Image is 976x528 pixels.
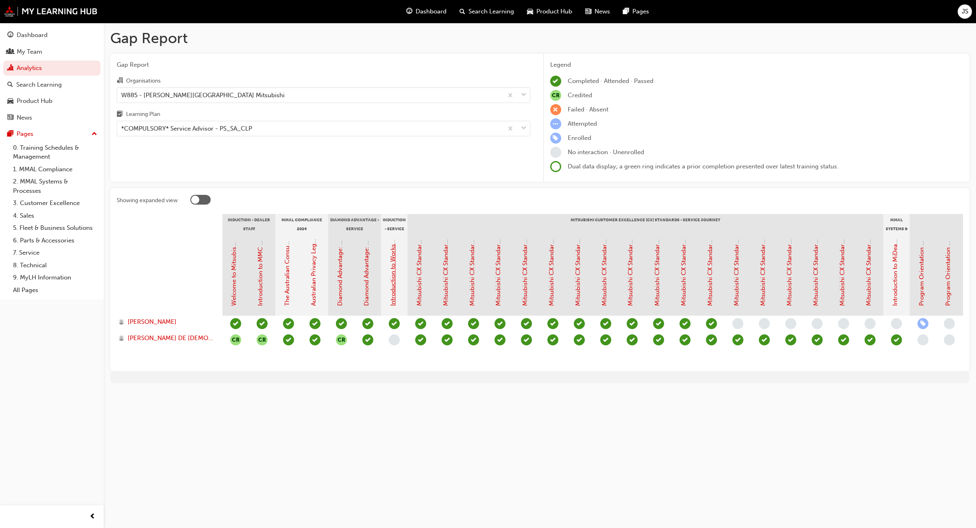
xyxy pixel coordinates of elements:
[468,7,514,16] span: Search Learning
[521,90,527,100] span: down-icon
[527,7,533,17] span: car-icon
[118,334,215,343] a: [PERSON_NAME] DE [DEMOGRAPHIC_DATA]
[785,318,796,329] span: learningRecordVerb_NONE-icon
[521,318,532,329] span: learningRecordVerb_PASS-icon
[10,259,100,272] a: 8. Technical
[3,28,100,43] a: Dashboard
[495,318,505,329] span: learningRecordVerb_PASS-icon
[547,334,558,345] span: learningRecordVerb_PASS-icon
[568,148,644,156] span: No interaction · Unenrolled
[468,334,479,345] span: learningRecordVerb_PASS-icon
[838,318,849,329] span: learningRecordVerb_NONE-icon
[4,6,98,17] img: mmal
[495,334,505,345] span: learningRecordVerb_PASS-icon
[550,147,561,158] span: learningRecordVerb_NONE-icon
[257,334,268,345] button: null-icon
[865,334,876,345] span: learningRecordVerb_PASS-icon
[617,3,656,20] a: pages-iconPages
[521,3,579,20] a: car-iconProduct Hub
[17,31,48,40] div: Dashboard
[275,214,328,234] div: MMAL Compliance 2024
[415,334,426,345] span: learningRecordVerb_PASS-icon
[568,134,591,142] span: Enrolled
[574,318,585,329] span: learningRecordVerb_PASS-icon
[17,113,32,122] div: News
[7,131,13,138] span: pages-icon
[126,77,161,85] div: Organisations
[460,7,465,17] span: search-icon
[16,80,62,89] div: Search Learning
[568,106,608,113] span: Failed · Absent
[10,175,100,197] a: 2. MMAL Systems & Processes
[110,29,969,47] h1: Gap Report
[336,205,344,306] a: Diamond Advantage: Fundamentals
[568,77,654,85] span: Completed · Attended · Passed
[891,221,899,306] a: Introduction to MiDealerAssist
[568,92,592,99] span: Credited
[309,318,320,329] span: learningRecordVerb_PASS-icon
[3,44,100,59] a: My Team
[118,317,215,327] a: [PERSON_NAME]
[3,77,100,92] a: Search Learning
[10,247,100,259] a: 7. Service
[521,123,527,134] span: down-icon
[706,334,717,345] span: learningRecordVerb_PASS-icon
[944,318,955,329] span: learningRecordVerb_NONE-icon
[838,334,849,345] span: learningRecordVerb_PASS-icon
[623,7,629,17] span: pages-icon
[585,7,591,17] span: news-icon
[7,98,13,105] span: car-icon
[653,334,664,345] span: learningRecordVerb_PASS-icon
[550,90,561,101] span: null-icon
[362,334,373,345] span: learningRecordVerb_PASS-icon
[257,318,268,329] span: learningRecordVerb_PASS-icon
[415,318,426,329] span: learningRecordVerb_PASS-icon
[680,334,691,345] span: learningRecordVerb_PASS-icon
[600,334,611,345] span: learningRecordVerb_PASS-icon
[10,222,100,234] a: 5. Fleet & Business Solutions
[568,163,839,170] span: Dual data display; a green ring indicates a prior completion presented over latest training status.
[389,318,400,329] span: learningRecordVerb_PASS-icon
[600,318,611,329] span: learningRecordVerb_PASS-icon
[10,234,100,247] a: 6. Parts & Accessories
[550,133,561,144] span: learningRecordVerb_ENROLL-icon
[550,76,561,87] span: learningRecordVerb_COMPLETE-icon
[117,77,123,85] span: organisation-icon
[117,111,123,118] span: learningplan-icon
[7,114,13,122] span: news-icon
[222,214,275,234] div: Induction - Dealer Staff
[891,334,902,345] span: learningRecordVerb_PASS-icon
[362,318,373,329] span: learningRecordVerb_PASS-icon
[568,120,597,127] span: Attempted
[10,209,100,222] a: 4. Sales
[962,7,968,16] span: JS
[17,47,42,57] div: My Team
[7,48,13,56] span: people-icon
[336,318,347,329] span: learningRecordVerb_PASS-icon
[17,96,52,106] div: Product Hub
[10,142,100,163] a: 0. Training Schedules & Management
[283,318,294,329] span: learningRecordVerb_PASS-icon
[917,334,928,345] span: learningRecordVerb_NONE-icon
[891,318,902,329] span: learningRecordVerb_NONE-icon
[865,318,876,329] span: learningRecordVerb_NONE-icon
[883,214,910,234] div: MMAL Systems & Processes - General
[547,318,558,329] span: learningRecordVerb_PASS-icon
[632,7,649,16] span: Pages
[406,7,412,17] span: guage-icon
[336,334,347,345] button: null-icon
[595,7,610,16] span: News
[944,334,955,345] span: learningRecordVerb_NONE-icon
[958,4,972,19] button: JS
[117,196,178,205] div: Showing expanded view
[328,214,381,234] div: Diamond Advantage - Service
[442,334,453,345] span: learningRecordVerb_PASS-icon
[812,334,823,345] span: learningRecordVerb_PASS-icon
[89,512,96,522] span: prev-icon
[627,318,638,329] span: learningRecordVerb_PASS-icon
[3,94,100,109] a: Product Hub
[3,127,100,142] button: Pages
[759,334,770,345] span: learningRecordVerb_PASS-icon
